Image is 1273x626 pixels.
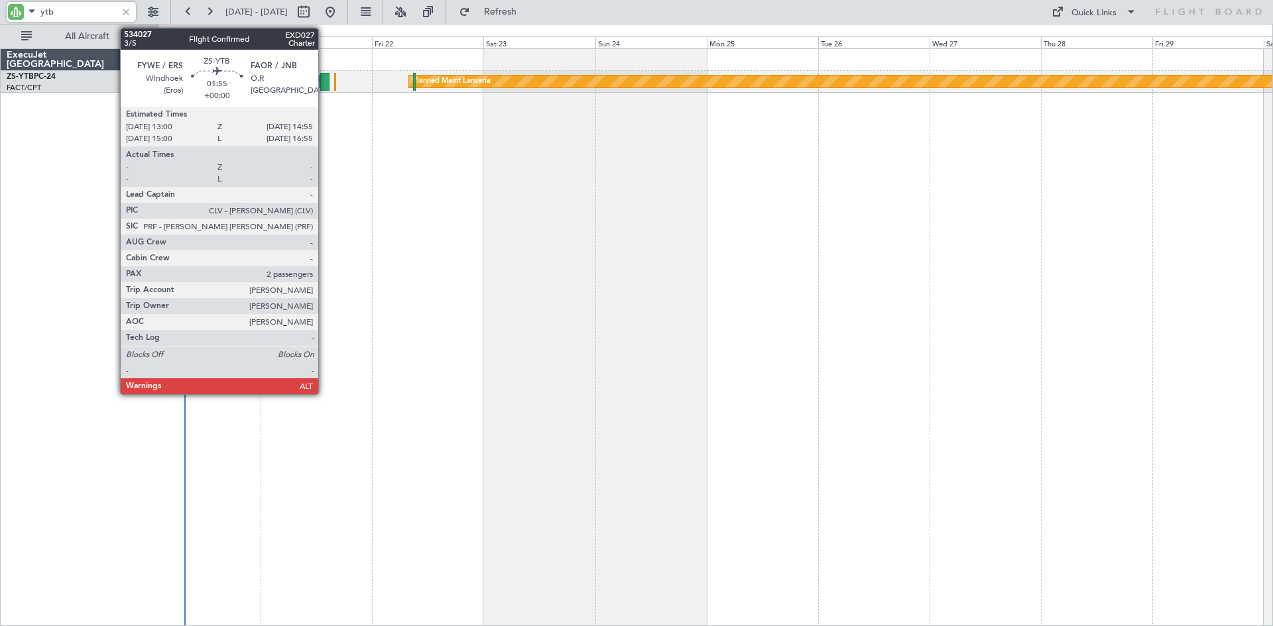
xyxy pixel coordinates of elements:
[1045,1,1143,23] button: Quick Links
[453,1,532,23] button: Refresh
[818,36,930,48] div: Tue 26
[15,26,144,47] button: All Aircraft
[412,72,491,91] div: Planned Maint Lanseria
[483,36,595,48] div: Sat 23
[707,36,818,48] div: Mon 25
[473,7,528,17] span: Refresh
[1152,36,1264,48] div: Fri 29
[930,36,1041,48] div: Wed 27
[595,36,707,48] div: Sun 24
[7,83,41,93] a: FACT/CPT
[1041,36,1152,48] div: Thu 28
[236,72,278,91] div: A/C Booked
[149,36,261,48] div: Wed 20
[7,73,34,81] span: ZS-YTB
[34,32,140,41] span: All Aircraft
[160,26,183,38] div: [DATE]
[1071,7,1117,20] div: Quick Links
[372,36,483,48] div: Fri 22
[225,6,288,18] span: [DATE] - [DATE]
[40,2,117,22] input: A/C (Reg. or Type)
[7,73,56,81] a: ZS-YTBPC-24
[261,36,372,48] div: Thu 21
